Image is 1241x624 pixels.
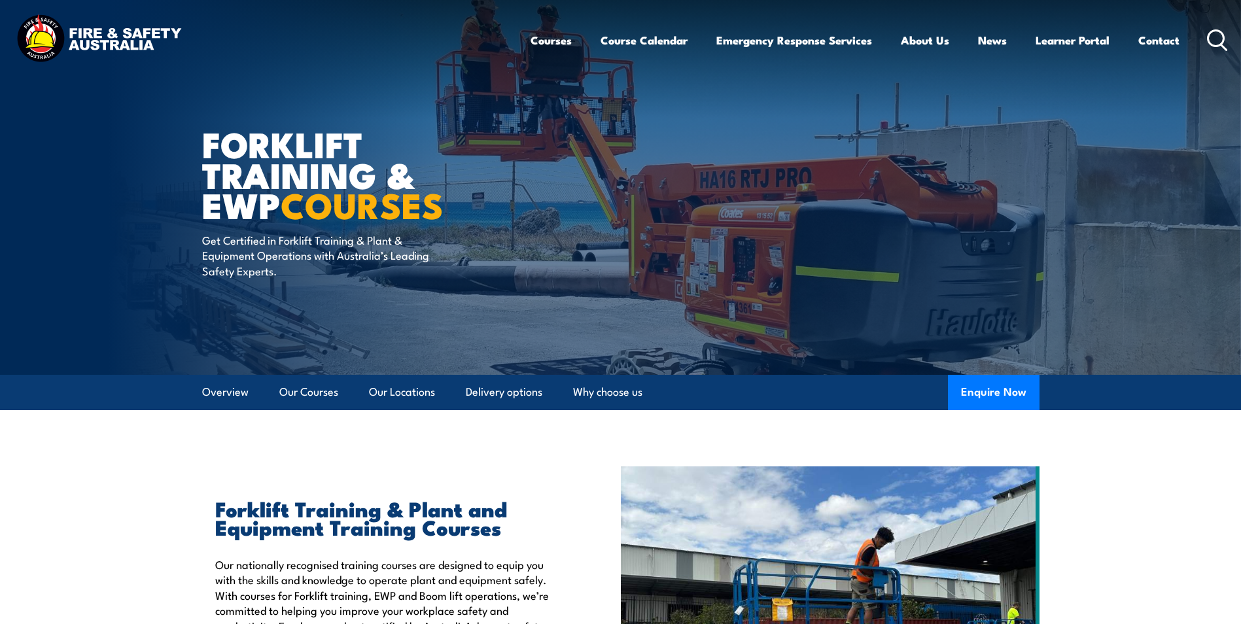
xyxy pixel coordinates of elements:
a: Our Courses [279,375,338,409]
p: Get Certified in Forklift Training & Plant & Equipment Operations with Australia’s Leading Safety... [202,232,441,278]
a: Contact [1138,23,1180,58]
a: Delivery options [466,375,542,409]
a: Learner Portal [1036,23,1110,58]
a: Courses [531,23,572,58]
a: News [978,23,1007,58]
a: Our Locations [369,375,435,409]
button: Enquire Now [948,375,1040,410]
a: Course Calendar [601,23,688,58]
h1: Forklift Training & EWP [202,128,525,220]
h2: Forklift Training & Plant and Equipment Training Courses [215,499,561,536]
strong: COURSES [281,177,444,231]
a: Emergency Response Services [716,23,872,58]
a: Why choose us [573,375,642,409]
a: About Us [901,23,949,58]
a: Overview [202,375,249,409]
